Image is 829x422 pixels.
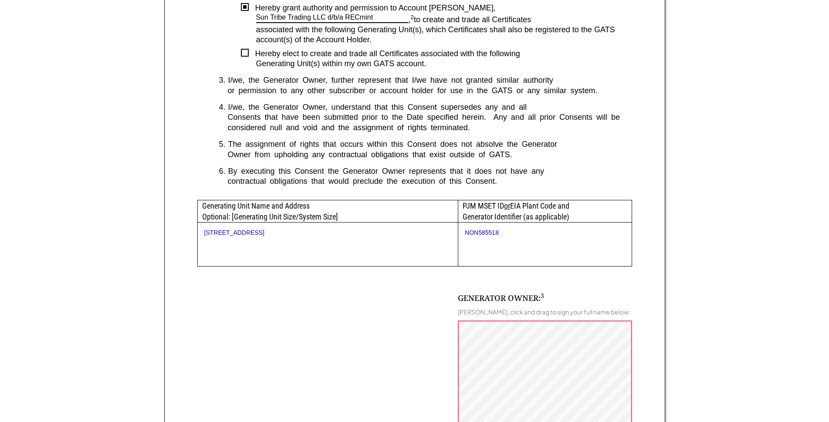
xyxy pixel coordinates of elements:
[465,229,625,236] div: NON585518
[219,166,226,176] div: 6.
[458,200,631,222] div: PJM MSET ID EIA Plant Code and Generator Identifier (as applicable)
[219,75,226,85] div: 3.
[228,75,632,85] div: I/we, the Generator Owner, further represent that I/we have not granted similar authority
[504,201,510,210] u: or
[204,229,452,236] div: [STREET_ADDRESS]
[458,308,630,316] div: [PERSON_NAME], click and drag to sign your full name below:
[409,15,414,25] div: ,
[411,14,414,20] sup: 2
[541,292,544,300] sup: 3
[219,176,632,186] div: contractual obligations that would preclude the execution of this Consent.
[249,49,632,59] div: Hereby elect to create and trade all Certificates associated with the following
[219,150,632,160] div: Owner from upholding any contractual obligations that exist outside of GATS.
[256,13,373,22] div: Sun Tribe Trading LLC d/b/a RECmint
[219,102,226,112] div: 4.
[219,112,632,133] div: Consents that have been submitted prior to the Date specified herein. Any and all prior Consents ...
[256,25,632,45] div: associated with the following Generating Unit(s), which Certificates shall also be registered to ...
[228,139,632,149] div: The assignment of rights that occurs within this Consent does not absolve the Generator
[198,200,458,222] div: Generating Unit Name and Address Optional: [Generating Unit Size/System Size]
[219,86,632,96] div: or permission to any other subscriber or account holder for use in the GATS or any similar system.
[228,102,632,112] div: I/we, the Generator Owner, understand that this Consent supersedes any and all
[228,166,632,176] div: By executing this Consent the Generator Owner represents that it does not have any
[256,59,632,69] div: Generating Unit(s) within my own GATS account.
[414,15,632,25] div: to create and trade all Certificates
[458,293,544,304] div: GENERATOR OWNER:
[249,3,632,13] div: Hereby grant authority and permission to Account [PERSON_NAME],
[219,139,226,149] div: 5.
